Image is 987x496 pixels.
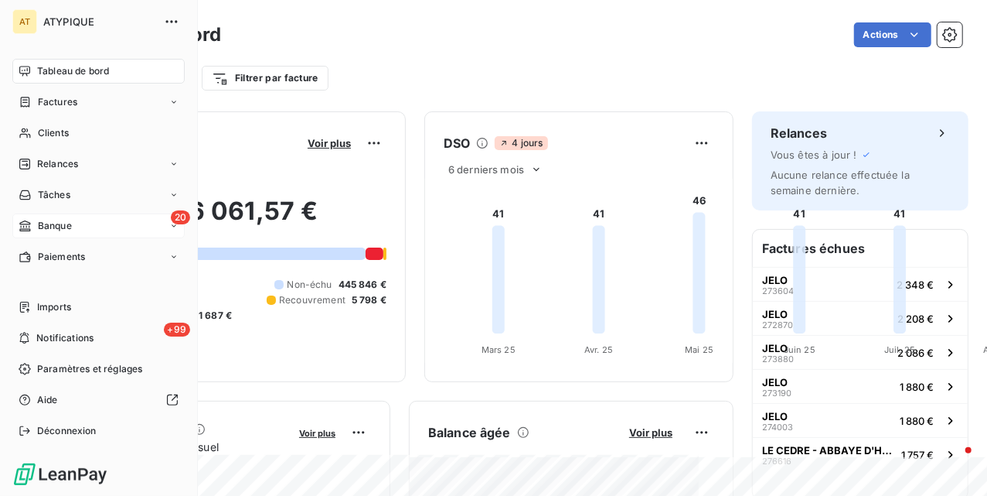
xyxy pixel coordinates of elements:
span: 1 757 € [901,449,934,461]
span: Paiements [38,250,85,264]
tspan: Mars 25 [482,344,516,355]
button: JELO2731901 880 € [753,369,968,403]
button: Actions [854,22,931,47]
span: 4 jours [495,136,547,150]
span: -1 687 € [194,309,232,323]
span: Banque [38,219,72,233]
span: Clients [38,126,69,140]
tspan: Mai 25 [685,344,713,355]
span: Voir plus [299,428,335,439]
a: Tâches [12,183,185,207]
span: 1 880 € [900,415,934,427]
span: Voir plus [308,137,351,149]
span: Notifications [36,331,94,345]
a: Imports [12,295,185,320]
tspan: Juil. 25 [884,344,915,355]
span: Imports [37,300,71,314]
span: 6 derniers mois [448,163,524,176]
span: Non-échu [287,278,332,292]
a: Paiements [12,245,185,269]
h6: DSO [444,134,470,152]
span: 273190 [762,388,791,398]
a: 20Banque [12,214,185,238]
h2: 636 061,57 € [87,196,386,242]
tspan: Avr. 25 [584,344,613,355]
span: 1 880 € [900,381,934,393]
tspan: Juin 25 [784,344,815,355]
span: Voir plus [629,426,672,439]
a: Aide [12,388,185,412]
span: 276616 [762,457,791,466]
a: Factures [12,90,185,115]
button: JELO2740031 880 € [753,403,968,437]
span: 274003 [762,422,793,432]
span: Recouvrement [279,293,345,307]
span: Relances [37,157,78,171]
span: Paramètres et réglages [37,362,142,376]
span: Tâches [38,188,70,202]
button: Voir plus [294,426,340,440]
iframe: Intercom live chat [934,443,972,481]
a: Clients [12,121,185,145]
div: AT [12,9,37,34]
a: Paramètres et réglages [12,357,185,381]
button: Voir plus [625,426,677,440]
span: JELO [762,410,788,422]
span: Déconnexion [37,424,97,438]
img: Logo LeanPay [12,462,108,487]
h6: Relances [771,124,827,142]
span: Aide [37,393,58,407]
span: JELO [762,376,788,388]
span: Tableau de bord [37,64,109,78]
span: 445 846 € [339,278,386,292]
h6: Balance âgée [428,423,511,442]
button: Voir plus [303,136,356,150]
button: Filtrer par facture [202,66,328,91]
span: 5 798 € [352,293,386,307]
a: Relances [12,152,185,176]
span: +99 [164,323,190,337]
span: Factures [38,95,77,109]
span: 20 [171,210,190,224]
span: ATYPIQUE [43,15,155,28]
button: LE CEDRE - ABBAYE D'HAUTECOMBE2766161 757 € [753,437,968,471]
a: Tableau de bord [12,59,185,84]
span: LE CEDRE - ABBAYE D'HAUTECOMBE [762,444,895,457]
span: Vous êtes à jour ! [771,149,857,161]
span: Aucune relance effectuée la semaine dernière. [771,169,910,197]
